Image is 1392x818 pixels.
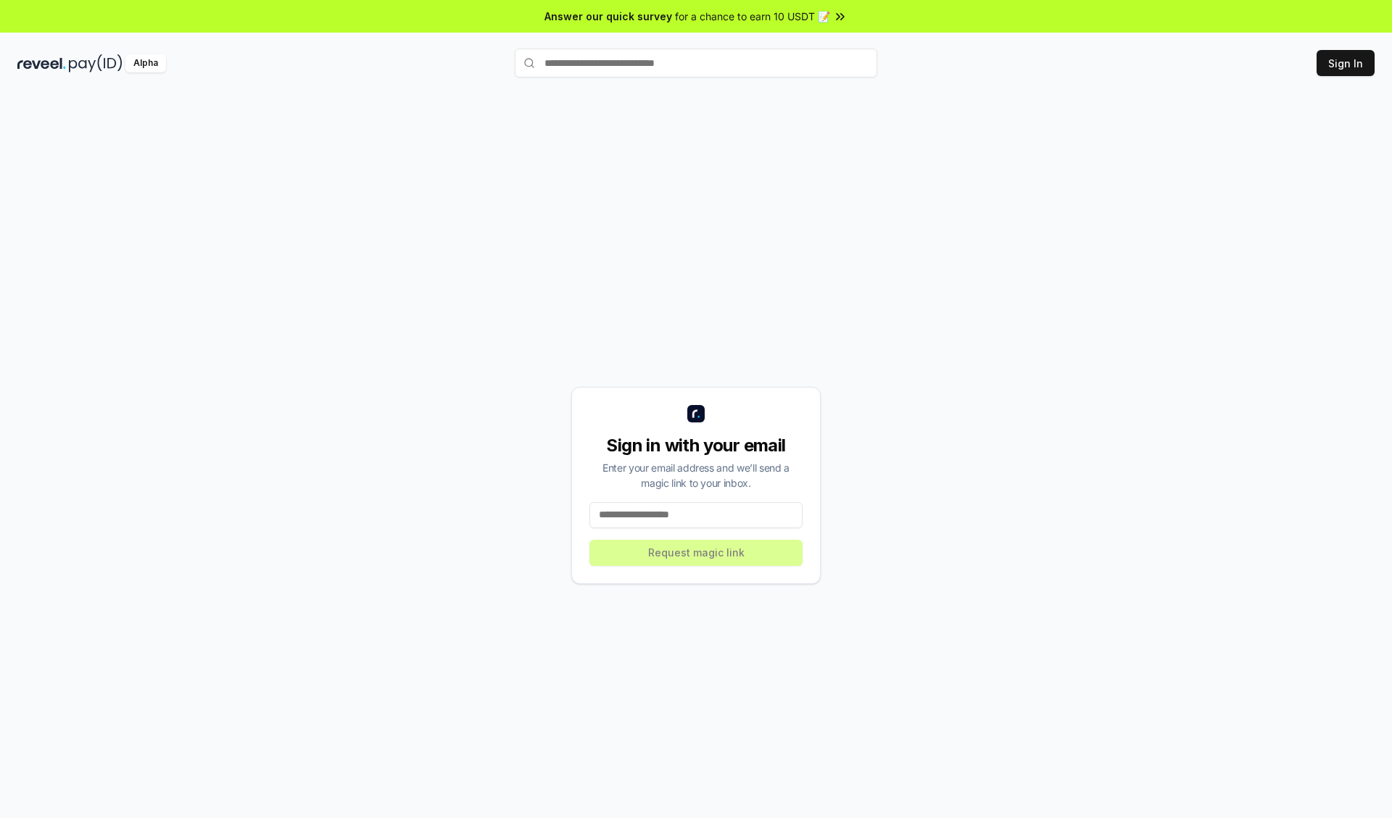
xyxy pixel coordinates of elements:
span: Answer our quick survey [544,9,672,24]
img: pay_id [69,54,123,72]
img: reveel_dark [17,54,66,72]
div: Sign in with your email [589,434,803,457]
button: Sign In [1317,50,1375,76]
span: for a chance to earn 10 USDT 📝 [675,9,830,24]
div: Alpha [125,54,166,72]
img: logo_small [687,405,705,422]
div: Enter your email address and we’ll send a magic link to your inbox. [589,460,803,491]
